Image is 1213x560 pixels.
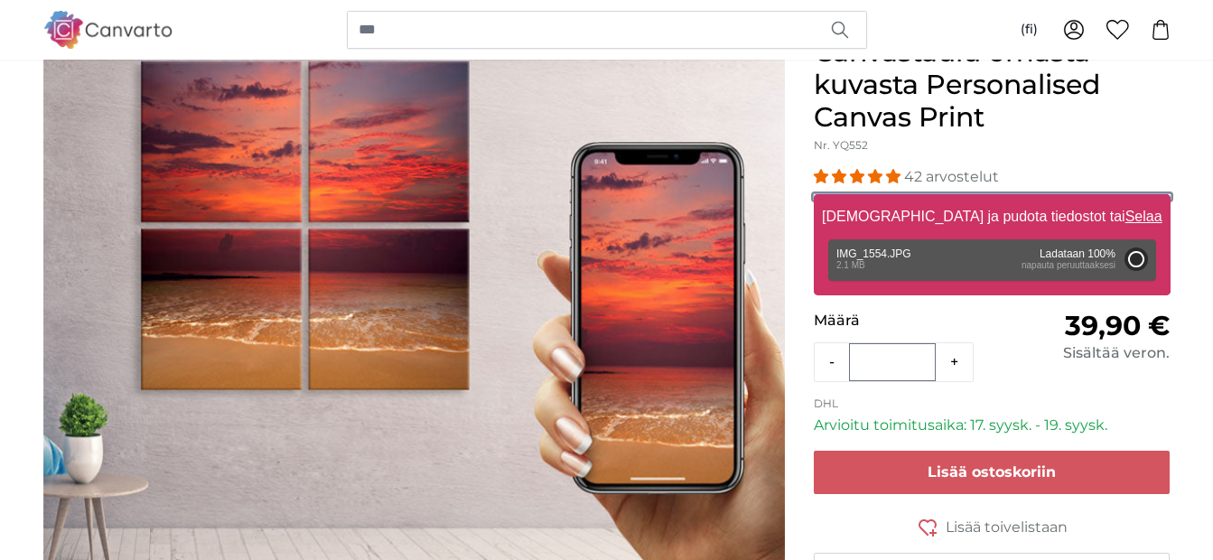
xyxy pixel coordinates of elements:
label: [DEMOGRAPHIC_DATA] ja pudota tiedostot tai [815,199,1169,235]
span: Lisää toivelistaan [946,517,1068,538]
p: Määrä [814,310,992,331]
span: 4.98 stars [814,168,904,185]
span: 42 arvostelut [904,168,999,185]
span: Lisää ostoskoriin [928,463,1056,481]
button: Lisää toivelistaan [814,516,1171,538]
u: Selaa [1124,209,1162,224]
img: Canvarto [43,11,173,48]
span: Nr. YQ552 [814,138,868,152]
span: 39,90 € [1065,309,1170,342]
button: (fi) [1006,14,1052,46]
button: + [936,344,973,380]
button: Lisää ostoskoriin [814,451,1171,494]
p: DHL [814,397,1171,411]
p: Arvioitu toimitusaika: 17. syysk. - 19. syysk. [814,415,1171,436]
button: - [815,344,849,380]
div: Sisältää veron. [992,342,1170,364]
h1: Canvastaulu omasta kuvasta Personalised Canvas Print [814,36,1171,134]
